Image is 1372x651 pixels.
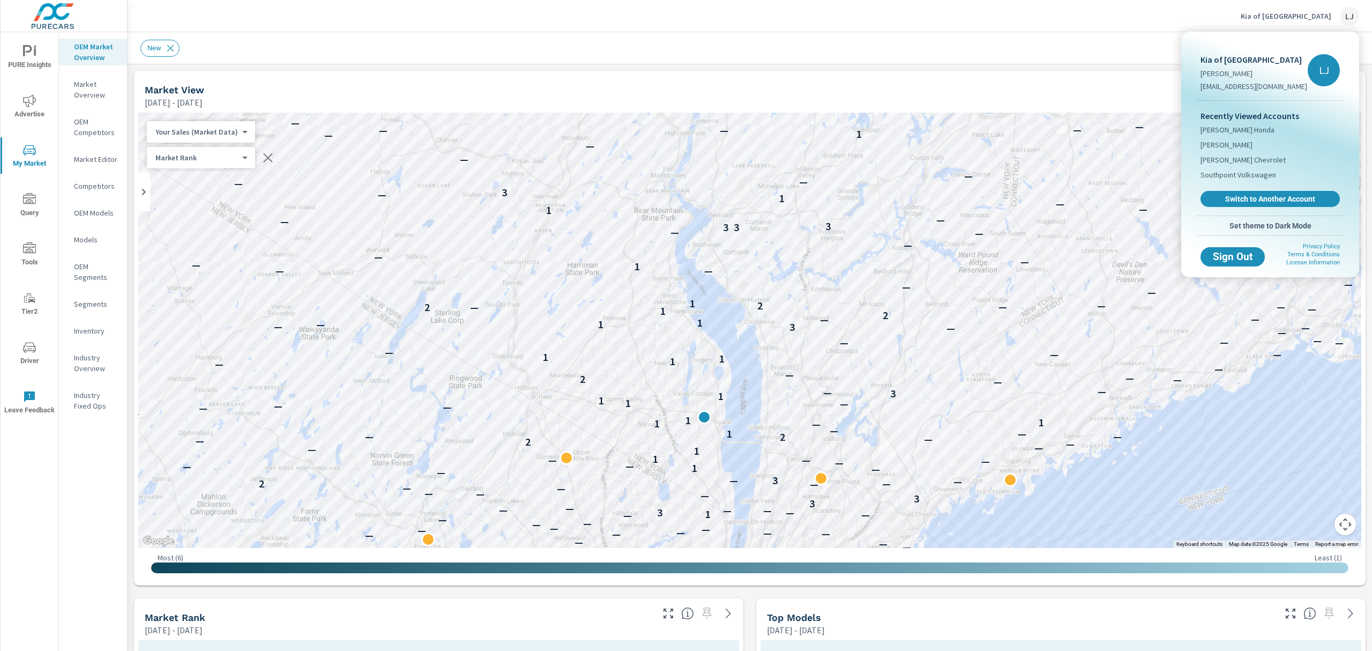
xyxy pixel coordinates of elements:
p: Kia of [GEOGRAPHIC_DATA] [1200,53,1307,66]
span: Sign Out [1209,252,1256,262]
button: Set theme to Dark Mode [1196,216,1344,235]
a: Terms & Conditions [1287,251,1340,258]
a: Switch to Another Account [1200,191,1340,207]
span: [PERSON_NAME] Honda [1200,124,1274,135]
div: LJ [1308,54,1340,86]
span: [PERSON_NAME] Chevrolet [1200,154,1286,165]
span: Set theme to Dark Mode [1200,221,1340,231]
button: Sign Out [1200,247,1265,267]
span: Southpoint Volkswagen [1200,169,1276,180]
a: License Information [1286,259,1340,266]
p: [PERSON_NAME] [1200,68,1307,79]
a: Privacy Policy [1303,243,1340,250]
p: Recently Viewed Accounts [1200,109,1340,122]
p: [EMAIL_ADDRESS][DOMAIN_NAME] [1200,81,1307,92]
span: Switch to Another Account [1206,194,1334,204]
span: [PERSON_NAME] [1200,139,1252,150]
